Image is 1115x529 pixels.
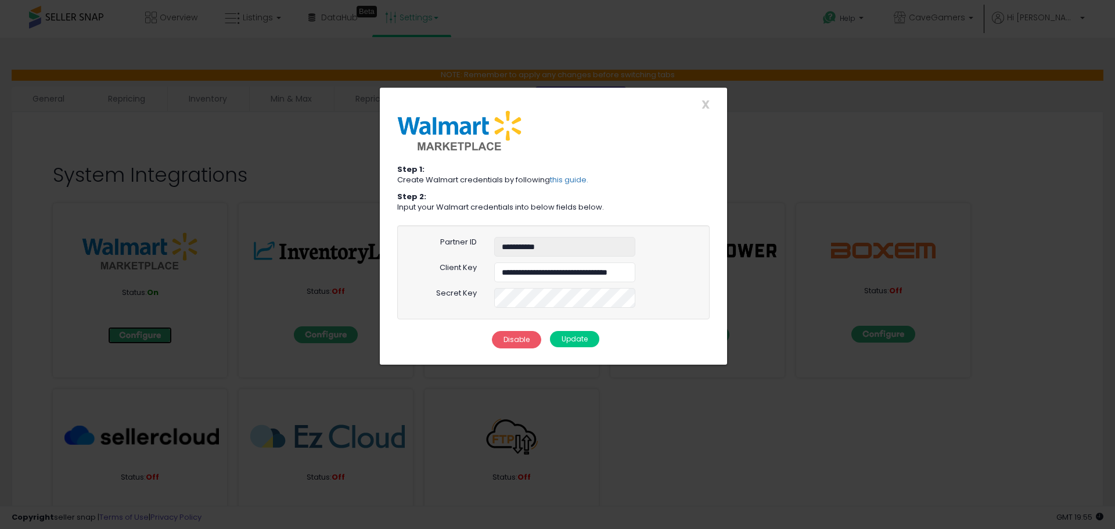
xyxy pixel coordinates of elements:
img: Walmart Logo [397,110,523,151]
p: Input your Walmart credentials into below fields below. [397,202,710,213]
label: Partner ID [440,237,477,248]
p: Create Walmart credentials by following [397,175,710,186]
strong: Step 2: [397,191,426,202]
a: this guide. [550,174,588,185]
label: Secret Key [436,288,477,299]
label: Client Key [440,262,477,274]
strong: Step 1: [397,164,425,175]
button: Update [550,331,599,347]
button: Disable [492,331,541,348]
span: X [702,96,710,113]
